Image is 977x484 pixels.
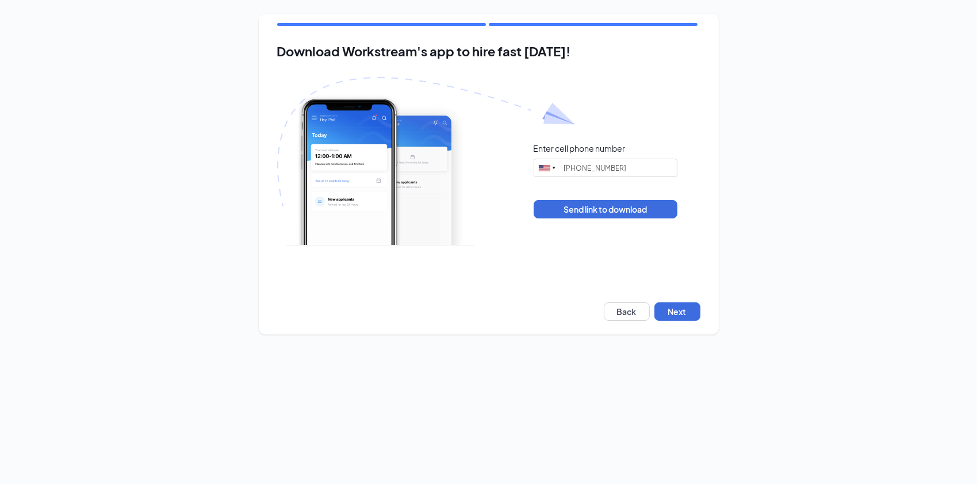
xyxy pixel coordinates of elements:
button: Send link to download [534,200,677,218]
button: Back [604,302,650,321]
h2: Download Workstream's app to hire fast [DATE]! [277,44,700,59]
button: Next [654,302,700,321]
div: Enter cell phone number [534,143,626,154]
img: Download Workstream's app with paper plane [277,77,575,245]
div: United States: +1 [534,159,561,176]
